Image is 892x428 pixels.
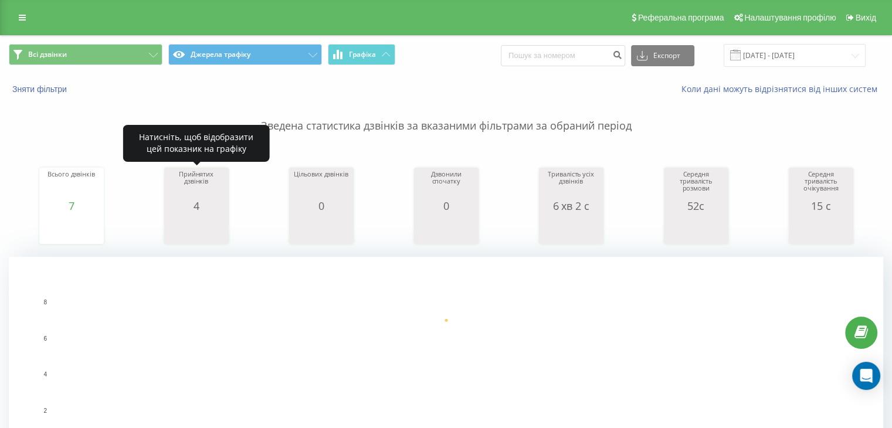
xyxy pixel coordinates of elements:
font: Середня тривалість очікування [803,169,839,192]
font: Всі дзвінки [28,49,67,59]
svg: Діаграма. [42,212,101,247]
svg: Діаграма. [792,212,850,247]
font: 52с [687,199,704,213]
font: Зведена статистика дзвінків за вказаними фільтрами за обраний період [261,118,632,133]
font: 7 [69,199,74,213]
div: Відкрити Intercom Messenger [852,362,880,390]
font: Натисніть, щоб відобразити цей показник на графіку [139,131,253,154]
font: Реферальна програма [638,13,724,22]
button: Всі дзвінки [9,44,162,65]
font: Всього дзвінків [48,169,94,178]
svg: Діаграма. [417,212,476,247]
text: 8 [43,299,47,305]
font: Тривалість усіх дзвінків [548,169,593,185]
font: Цільових дзвінків [294,169,348,178]
font: Коли дані можуть відрізнятися від інших систем [681,83,877,94]
text: 2 [43,407,47,414]
font: Вихід [856,13,876,22]
font: Прийнятих дзвінків [179,169,213,185]
button: Експорт [631,45,694,66]
font: 4 [194,199,199,213]
font: Експорт [653,50,680,60]
text: 4 [43,371,47,378]
svg: Діаграма. [292,212,351,247]
font: 6 хв 2 с [553,199,589,213]
font: Графіка [349,49,376,59]
a: Коли дані можуть відрізнятися від інших систем [681,83,883,94]
svg: Діаграма. [667,212,725,247]
text: 6 [43,335,47,342]
font: Середня тривалість розмови [680,169,712,192]
font: 0 [443,199,449,213]
button: Зняти фільтри [9,84,73,94]
font: 15 с [811,199,830,213]
font: Джерела трафіку [191,49,250,59]
svg: Діаграма. [542,212,601,247]
font: 0 [318,199,324,213]
svg: Діаграма. [167,212,226,247]
button: Джерела трафіку [168,44,322,65]
font: Налаштування профілю [744,13,836,22]
font: Дзвонили спочатку [430,169,461,185]
button: Графіка [328,44,395,65]
font: Зняти фільтри [12,84,67,94]
input: Пошук за номером [501,45,625,66]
